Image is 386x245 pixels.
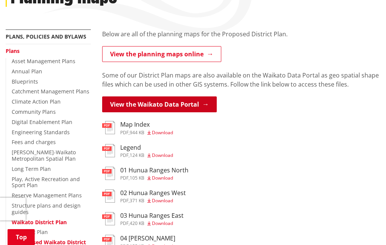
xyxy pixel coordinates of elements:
a: View the planning maps online [102,46,221,62]
a: Plans, policies and bylaws [6,33,86,40]
a: Asset Management Plans [12,57,75,65]
a: Catchment Management Plans [12,88,89,95]
div: , [120,153,173,158]
span: Download [152,152,173,158]
a: Long Term Plan [12,165,51,172]
a: Climate Action Plan [12,98,61,105]
span: pdf [120,175,129,181]
span: Download [152,129,173,136]
a: Waikato District Plan [12,219,67,226]
a: Fees and charges [12,138,56,146]
img: document-pdf.svg [102,212,115,225]
span: pdf [120,220,129,226]
span: 944 KB [130,129,144,136]
a: Play, Active Recreation and Sport Plan [12,175,80,189]
a: Community Plans [12,108,56,115]
a: Map Index pdf,944 KB Download [102,121,173,135]
div: , [120,198,186,203]
a: Structure plans and design guides [12,202,81,216]
a: Blueprints [12,78,38,85]
p: Below are all of the planning maps for the Proposed District Plan. [102,29,380,39]
a: [PERSON_NAME]-Waikato Metropolitan Spatial Plan [12,149,76,162]
span: Download [152,175,173,181]
img: document-pdf.svg [102,144,115,157]
a: View the Waikato Data Portal [102,96,217,112]
a: Plans [6,47,20,54]
span: pdf [120,197,129,204]
a: 02 Hunua Ranges West pdf,371 KB Download [102,189,186,203]
span: 124 KB [130,152,144,158]
span: 371 KB [130,197,144,204]
h3: 03 Hunua Ranges East [120,212,184,219]
div: , [120,221,184,226]
h3: 04 [PERSON_NAME] [120,235,175,242]
img: document-pdf.svg [102,167,115,180]
a: 03 Hunua Ranges East pdf,420 KB Download [102,212,184,226]
h3: 02 Hunua Ranges West [120,189,186,197]
a: Reserve Management Plans [12,192,82,199]
span: 105 KB [130,175,144,181]
span: Download [152,197,173,204]
span: pdf [120,152,129,158]
div: , [120,130,173,135]
img: document-pdf.svg [102,121,115,134]
span: 420 KB [130,220,144,226]
a: Digital Enablement Plan [12,118,72,126]
a: Annual Plan [12,68,42,75]
span: pdf [120,129,129,136]
h3: Legend [120,144,173,151]
div: , [120,176,188,180]
a: 01 Hunua Ranges North pdf,105 KB Download [102,167,188,180]
img: document-pdf.svg [102,189,115,203]
span: Download [152,220,173,226]
iframe: Messenger Launcher [351,213,378,240]
h3: 01 Hunua Ranges North [120,167,188,174]
p: Some of our District Plan maps are also available on the Waikato Data Portal as geo spatial shape... [102,71,380,89]
a: Legend pdf,124 KB Download [102,144,173,158]
h3: Map Index [120,121,173,128]
a: Engineering Standards [12,129,70,136]
a: District Plan [17,228,48,236]
a: Top [8,229,35,245]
